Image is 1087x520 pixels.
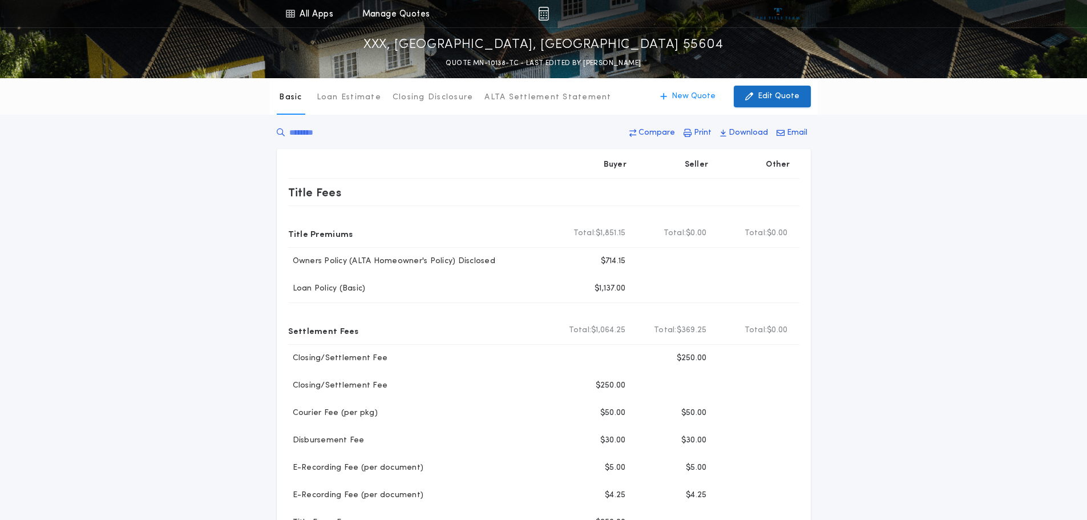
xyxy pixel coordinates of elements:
p: Courier Fee (per pkg) [288,408,378,419]
p: $1,137.00 [595,283,625,295]
p: XXX, [GEOGRAPHIC_DATA], [GEOGRAPHIC_DATA] 55604 [363,36,724,54]
p: $250.00 [596,380,626,392]
p: ALTA Settlement Statement [484,92,611,103]
p: $5.00 [605,462,625,474]
img: img [538,7,549,21]
p: $50.00 [600,408,626,419]
b: Total: [573,228,596,239]
p: Closing/Settlement Fee [288,353,388,364]
p: $4.25 [605,490,625,501]
p: $30.00 [681,435,707,446]
p: $5.00 [686,462,706,474]
p: Email [787,127,807,139]
b: Total: [745,228,767,239]
button: Download [717,123,771,143]
p: Compare [639,127,675,139]
p: Seller [685,159,709,171]
b: Total: [654,325,677,336]
p: Print [694,127,712,139]
span: $369.25 [677,325,707,336]
p: $714.15 [601,256,626,267]
img: vs-icon [757,8,799,19]
p: Buyer [604,159,627,171]
p: $30.00 [600,435,626,446]
p: Title Premiums [288,224,353,243]
button: Email [773,123,811,143]
span: $0.00 [686,228,706,239]
button: Print [680,123,715,143]
button: Compare [626,123,678,143]
p: Closing/Settlement Fee [288,380,388,392]
p: Other [766,159,790,171]
p: E-Recording Fee (per document) [288,462,424,474]
span: $1,851.15 [596,228,625,239]
p: New Quote [672,91,716,102]
b: Total: [664,228,686,239]
b: Total: [569,325,592,336]
p: E-Recording Fee (per document) [288,490,424,501]
p: Basic [279,92,302,103]
p: Disbursement Fee [288,435,365,446]
p: Loan Policy (Basic) [288,283,366,295]
span: $0.00 [767,228,787,239]
p: $50.00 [681,408,707,419]
p: Settlement Fees [288,321,359,340]
p: Download [729,127,768,139]
p: $4.25 [686,490,706,501]
button: Edit Quote [734,86,811,107]
span: $0.00 [767,325,787,336]
p: Title Fees [288,183,342,201]
p: Closing Disclosure [393,92,474,103]
p: $250.00 [677,353,707,364]
p: Edit Quote [758,91,799,102]
button: New Quote [649,86,727,107]
p: Owners Policy (ALTA Homeowner's Policy) Disclosed [288,256,495,267]
p: Loan Estimate [317,92,381,103]
p: QUOTE MN-10138-TC - LAST EDITED BY [PERSON_NAME] [446,58,641,69]
b: Total: [745,325,767,336]
span: $1,064.25 [591,325,625,336]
